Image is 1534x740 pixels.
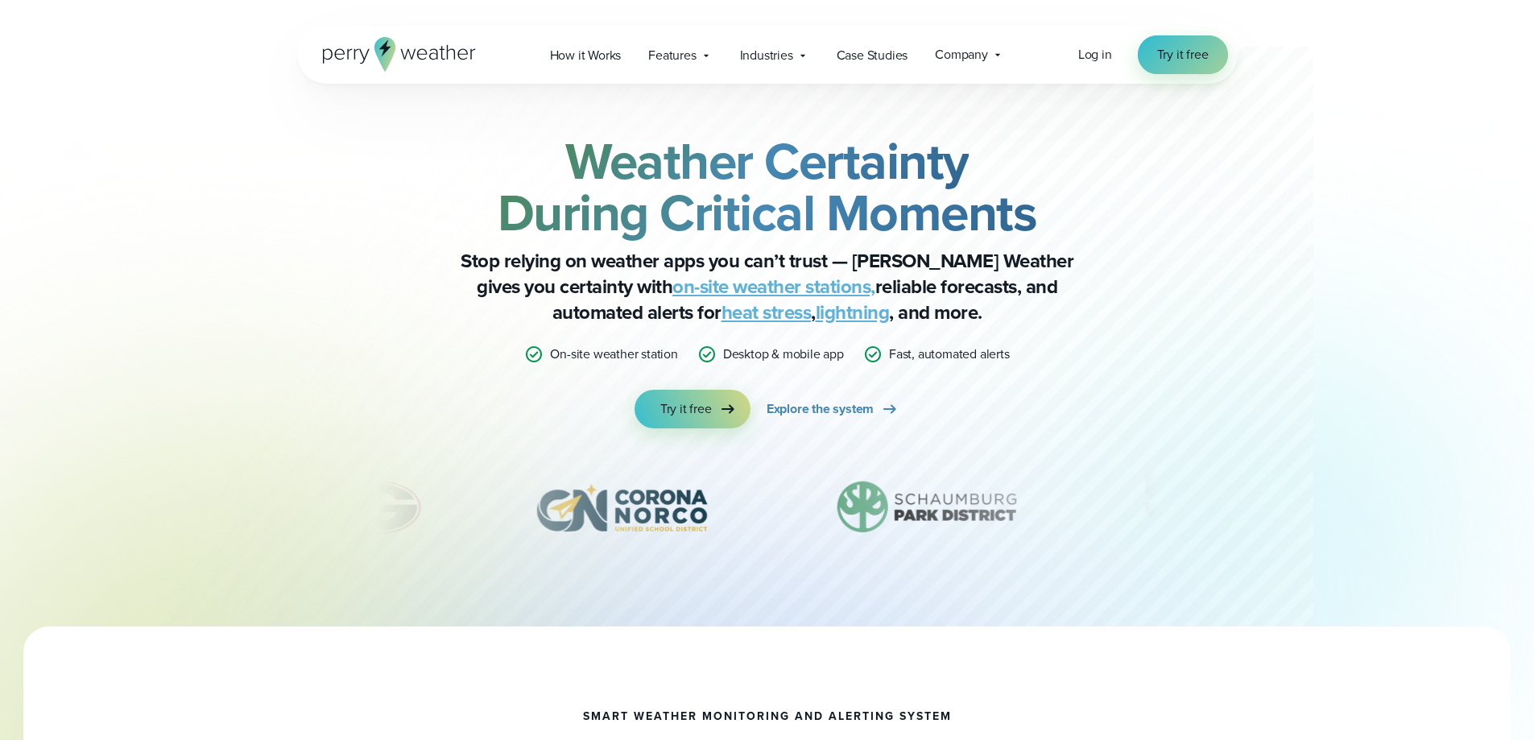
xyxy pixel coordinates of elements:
div: 8 of 12 [813,467,1042,548]
p: Stop relying on weather apps you can’t trust — [PERSON_NAME] Weather gives you certainty with rel... [445,248,1090,325]
span: Features [648,46,696,65]
a: lightning [816,298,890,327]
a: Explore the system [767,390,899,428]
a: Log in [1078,45,1112,64]
a: Try it free [635,390,750,428]
span: Company [935,45,988,64]
img: University-of-Georgia.svg [331,467,430,548]
div: slideshow [378,467,1157,556]
img: Schaumburg-Park-District-1.svg [813,467,1042,548]
a: on-site weather stations, [672,272,875,301]
a: heat stress [722,298,812,327]
p: Fast, automated alerts [889,345,1010,364]
img: Corona-Norco-Unified-School-District.svg [507,467,736,548]
span: Try it free [1157,45,1209,64]
a: Case Studies [823,39,922,72]
p: Desktop & mobile app [723,345,844,364]
div: 9 of 12 [1120,467,1219,548]
span: Industries [740,46,793,65]
span: How it Works [550,46,622,65]
a: Try it free [1138,35,1228,74]
span: Try it free [660,399,712,419]
img: University-of-Southern-California-USC.svg [1120,467,1219,548]
p: On-site weather station [550,345,677,364]
a: How it Works [536,39,635,72]
strong: Weather Certainty During Critical Moments [498,123,1037,250]
span: Case Studies [837,46,908,65]
div: 6 of 12 [331,467,430,548]
div: 7 of 12 [507,467,736,548]
h1: smart weather monitoring and alerting system [583,710,952,723]
span: Explore the system [767,399,874,419]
